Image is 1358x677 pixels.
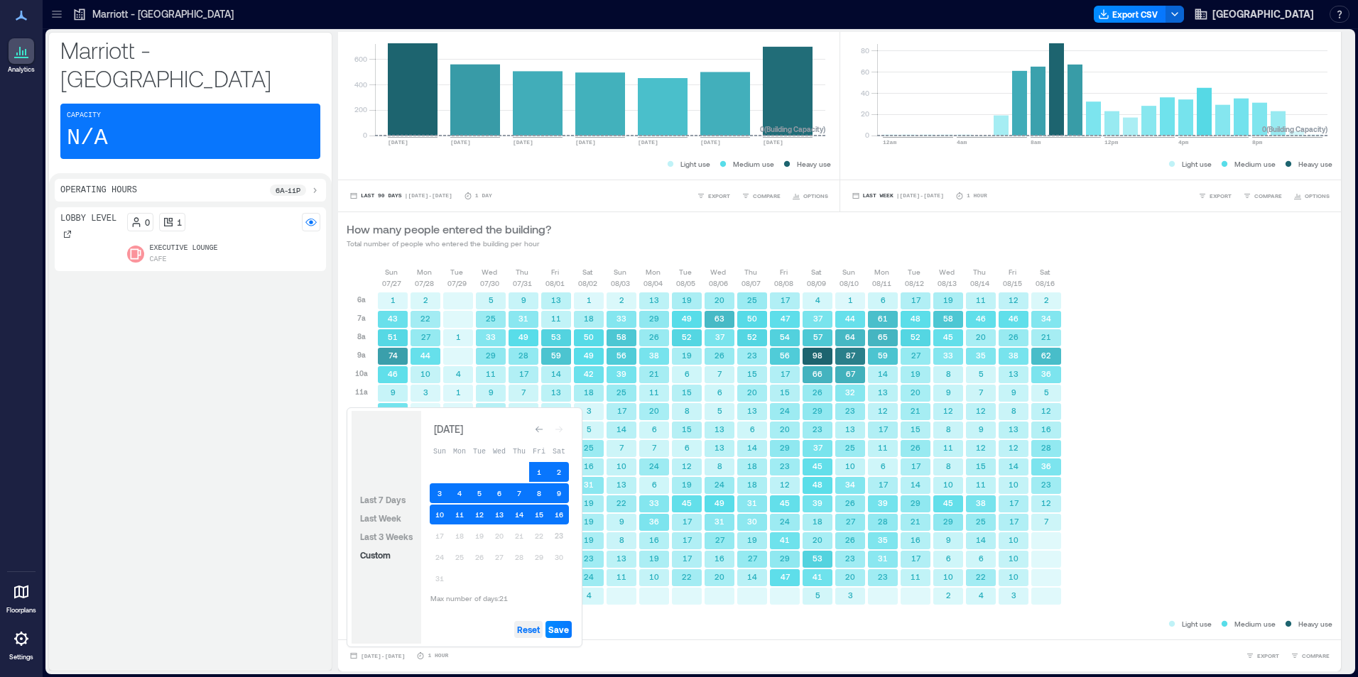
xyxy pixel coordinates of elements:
tspan: 80 [860,46,869,55]
text: 29 [813,406,822,415]
text: 32 [845,387,855,397]
text: 48 [911,314,920,323]
text: 5 [587,424,592,434]
span: COMPARE [1302,651,1330,660]
p: Light use [680,158,710,170]
text: 20 [747,387,757,397]
text: 49 [518,332,528,341]
text: 21 [1041,332,1051,341]
p: 8a [357,331,366,342]
text: 59 [551,351,561,360]
text: 36 [1041,369,1051,378]
text: 7 [521,406,526,415]
p: Tue [908,266,920,277]
text: 49 [584,351,594,360]
text: 56 [780,351,790,360]
span: OPTIONS [1305,192,1330,200]
text: 26 [649,332,659,341]
text: 64 [845,332,855,341]
text: 33 [486,332,496,341]
text: 13 [1009,369,1018,378]
p: 07/31 [513,277,532,289]
p: 6a - 11p [276,185,300,196]
p: 08/12 [905,277,924,289]
text: 15 [682,387,692,397]
p: Executive Lounge [150,243,218,254]
button: 6 [489,483,509,503]
text: 17 [781,369,791,378]
text: 17 [781,295,791,304]
text: 9 [391,387,396,397]
p: Sun [614,266,626,277]
text: 5 [979,369,984,378]
text: 59 [878,351,888,360]
text: 20 [649,406,659,415]
p: Sat [811,266,821,277]
tspan: 20 [860,109,869,118]
text: 4 [456,369,461,378]
text: 31 [518,314,528,323]
text: 23 [845,406,855,415]
button: Export CSV [1094,6,1166,23]
text: 87 [846,351,856,360]
text: 7 [521,387,526,397]
p: Mon [646,266,661,277]
p: Wed [939,266,955,277]
text: 17 [911,295,921,304]
p: Mon [417,266,432,277]
button: Go to previous month [529,419,549,439]
text: 8 [1011,406,1016,415]
text: 46 [388,369,398,378]
text: 9 [1011,387,1016,397]
text: [DATE] [763,139,783,145]
text: [DATE] [388,139,408,145]
p: 12p [355,404,368,416]
text: 17 [519,369,529,378]
text: 39 [388,406,398,415]
text: 61 [878,314,888,323]
text: 26 [715,351,724,360]
text: 51 [388,332,398,341]
p: Operating Hours [60,185,137,196]
text: 12 [1041,406,1051,415]
p: Fri [780,266,788,277]
p: 08/07 [742,277,761,289]
span: Save [548,624,569,635]
text: 20 [976,332,986,341]
button: 2 [549,462,569,482]
tspan: 60 [860,67,869,76]
text: 57 [813,332,823,341]
text: 22 [420,314,430,323]
span: Custom [360,550,391,560]
text: 9 [489,387,494,397]
p: 08/13 [938,277,957,289]
text: 8 [685,406,690,415]
p: Tue [450,266,463,277]
text: 7 [717,369,722,378]
text: 63 [715,314,724,323]
p: Lobby Level [60,213,116,224]
button: EXPORT [694,189,733,203]
button: 5 [469,483,489,503]
text: 29 [649,314,659,323]
text: 50 [747,314,757,323]
text: 15 [747,369,757,378]
button: 14 [509,505,529,524]
text: 66 [813,369,822,378]
text: 42 [584,369,594,378]
button: EXPORT [1243,649,1282,663]
span: EXPORT [1257,651,1279,660]
button: 9 [549,483,569,503]
text: 49 [682,314,692,323]
p: Cafe [150,254,167,265]
button: 16 [549,505,569,524]
text: 12 [878,406,888,415]
p: 0 [145,216,150,228]
text: 37 [715,332,725,341]
p: Analytics [8,65,35,74]
p: 08/01 [545,277,565,289]
text: 15 [780,387,790,397]
text: [DATE] [513,139,533,145]
button: 3 [430,483,450,503]
text: 19 [943,295,953,304]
